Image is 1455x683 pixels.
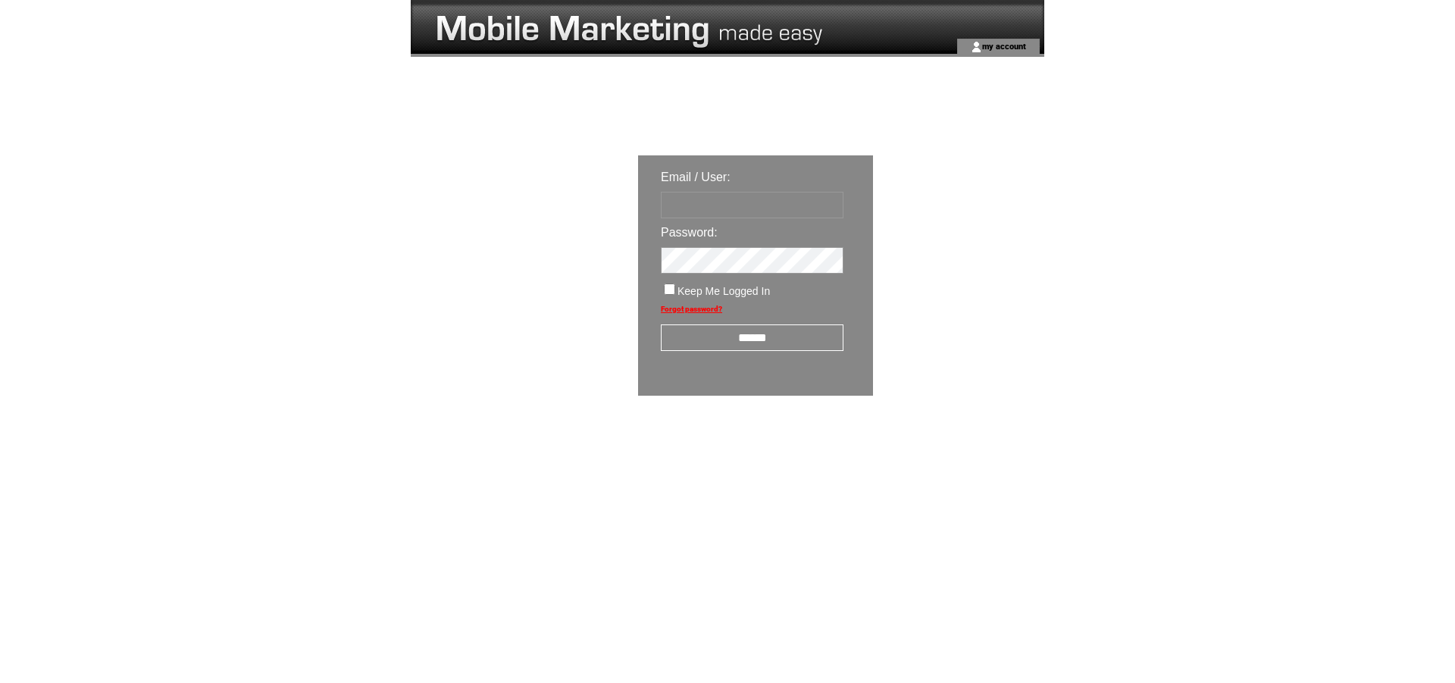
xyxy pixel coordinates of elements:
span: Email / User: [661,171,731,183]
img: account_icon.gif [971,41,982,53]
span: Keep Me Logged In [677,285,770,297]
img: transparent.png [917,434,993,453]
a: Forgot password? [661,305,722,313]
a: my account [982,41,1026,51]
span: Password: [661,226,718,239]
